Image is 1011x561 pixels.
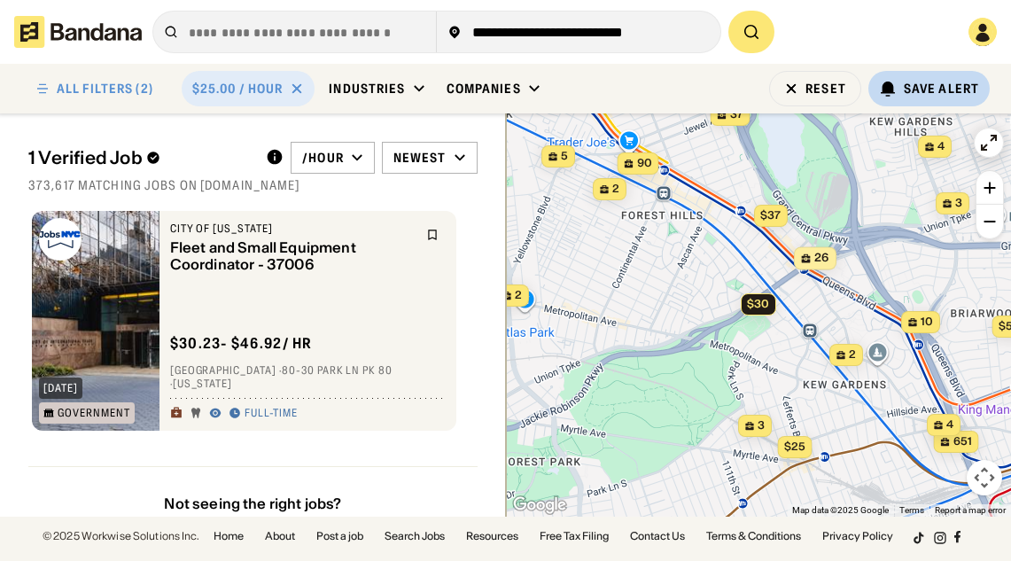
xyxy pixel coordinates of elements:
div: [DATE] [43,383,78,393]
span: 5 [561,149,568,164]
div: Fleet and Small Equipment Coordinator - 37006 [170,239,416,273]
div: Not seeing the right jobs? [97,495,409,512]
div: $ 30.23 - $46.92 / hr [170,334,313,353]
div: © 2025 Workwise Solutions Inc. [43,531,199,542]
img: Google [510,494,569,517]
a: Post a job [316,531,363,542]
a: Terms (opens in new tab) [899,505,924,515]
span: 3 [758,418,765,433]
div: grid [28,204,478,517]
span: 3 [955,196,962,211]
span: 2 [515,288,522,303]
div: [GEOGRAPHIC_DATA] · 80-30 Park Ln pk 80 · [US_STATE] [170,363,446,391]
div: Government [58,408,130,418]
span: 4 [937,139,945,154]
div: $25.00 / hour [192,81,284,97]
a: Contact Us [630,531,685,542]
span: 37 [729,107,743,122]
div: City of [US_STATE] [170,222,416,236]
button: Map camera controls [967,460,1002,495]
span: $37 [760,208,781,222]
div: Companies [447,81,521,97]
a: Free Tax Filing [540,531,609,542]
a: Privacy Policy [822,531,893,542]
span: 651 [953,434,971,449]
a: About [265,531,295,542]
a: Resources [466,531,518,542]
div: 373,617 matching jobs on [DOMAIN_NAME] [28,177,478,193]
a: Search Jobs [385,531,445,542]
div: Reset [805,82,846,95]
img: City of New York logo [39,218,82,261]
div: ALL FILTERS (2) [57,82,153,95]
span: Map data ©2025 Google [792,505,889,515]
span: $25 [783,440,805,453]
span: 4 [946,417,953,432]
div: Industries [329,81,405,97]
div: Newest [393,150,447,166]
div: /hour [302,150,344,166]
span: 2 [612,182,619,197]
a: Open this area in Google Maps (opens a new window) [510,494,569,517]
a: Home [214,531,244,542]
span: 26 [814,250,829,266]
span: 10 [921,315,933,330]
span: 2 [849,347,856,362]
div: Save Alert [904,81,979,97]
div: 1 Verified Job [28,147,252,168]
div: Full-time [245,407,299,421]
span: $30 [747,297,769,310]
img: Bandana logotype [14,16,142,48]
span: 90 [636,156,651,171]
a: Report a map error [935,505,1006,515]
a: Terms & Conditions [706,531,801,542]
